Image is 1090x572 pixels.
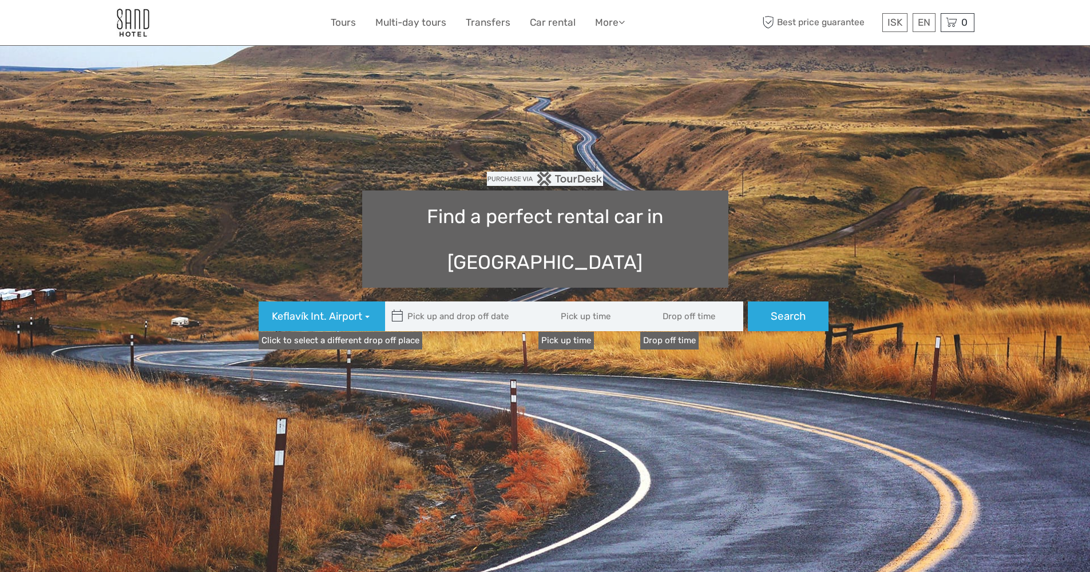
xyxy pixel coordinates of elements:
input: Pick up and drop off date [385,301,540,331]
img: 186-9edf1c15-b972-4976-af38-d04df2434085_logo_small.jpg [116,9,149,37]
a: Car rental [530,14,576,31]
span: 0 [960,17,969,28]
label: Pick up time [538,332,594,349]
span: ISK [887,17,902,28]
a: Tours [331,14,356,31]
div: EN [913,13,936,32]
img: PurchaseViaTourDesk.png [487,172,603,186]
label: Drop off time [640,332,699,349]
a: More [595,14,625,31]
a: Multi-day tours [375,14,446,31]
span: Keflavík Int. Airport [272,309,362,324]
input: Drop off time [640,301,743,331]
button: Keflavík Int. Airport [259,301,385,331]
a: Transfers [466,14,510,31]
a: Click to select a different drop off place [259,332,422,349]
input: Pick up time [538,301,641,331]
button: Search [748,301,829,331]
h1: Find a perfect rental car in [GEOGRAPHIC_DATA] [362,190,728,288]
span: Best price guarantee [760,13,879,32]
